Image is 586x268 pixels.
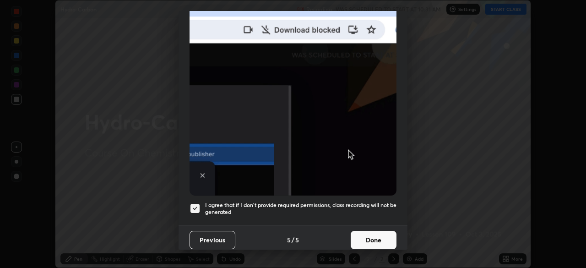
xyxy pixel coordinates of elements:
[190,231,235,249] button: Previous
[205,202,396,216] h5: I agree that if I don't provide required permissions, class recording will not be generated
[287,235,291,245] h4: 5
[292,235,294,245] h4: /
[295,235,299,245] h4: 5
[351,231,396,249] button: Done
